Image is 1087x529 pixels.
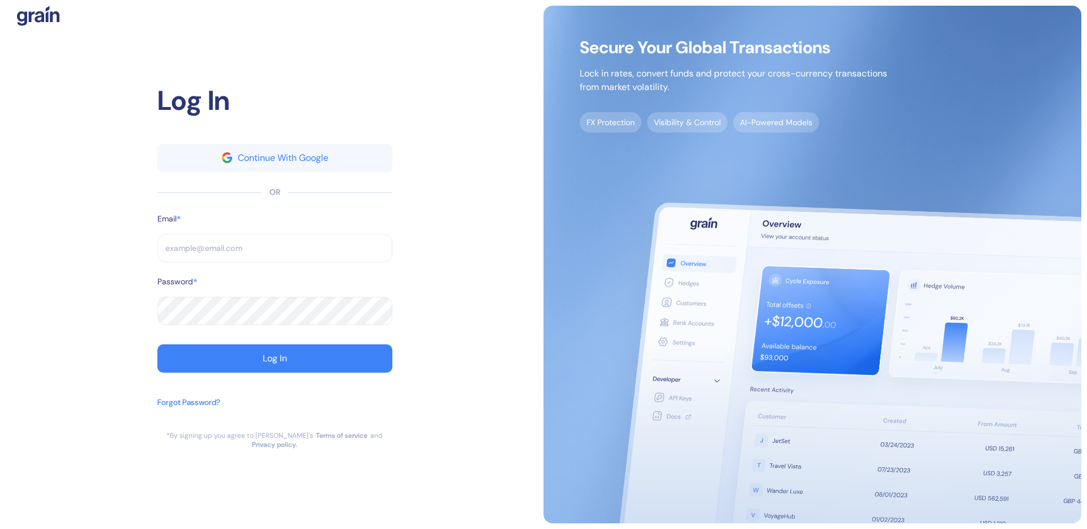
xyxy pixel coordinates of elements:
a: Terms of service [316,431,367,440]
div: *By signing up you agree to [PERSON_NAME]’s [166,431,313,440]
img: signup-main-image [543,6,1081,523]
label: Password [157,276,193,288]
div: Log In [263,354,287,363]
button: Forgot Password? [157,391,220,431]
button: googleContinue With Google [157,144,392,172]
img: logo [17,6,59,26]
span: FX Protection [580,112,641,133]
div: Forgot Password? [157,396,220,408]
a: Privacy policy. [252,440,297,449]
label: Email [157,213,177,225]
div: Continue With Google [238,153,328,163]
span: AI-Powered Models [733,112,819,133]
input: example@email.com [157,234,392,262]
div: Log In [157,80,392,121]
div: OR [269,186,280,198]
div: and [370,431,383,440]
img: google [222,152,232,163]
button: Log In [157,344,392,373]
span: Visibility & Control [647,112,727,133]
p: Lock in rates, convert funds and protect your cross-currency transactions from market volatility. [580,67,887,94]
span: Secure Your Global Transactions [580,42,887,53]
